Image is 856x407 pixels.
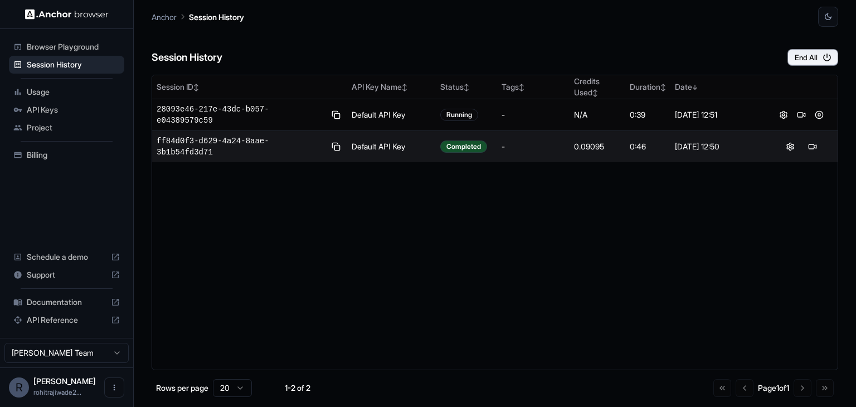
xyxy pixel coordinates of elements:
div: Status [440,81,493,93]
div: Credits Used [574,76,621,98]
img: Anchor Logo [25,9,109,20]
span: Session History [27,59,120,70]
span: ff84d0f3-d629-4a24-8aae-3b1b54fd3d71 [157,135,325,158]
span: ↕ [660,83,666,91]
div: Billing [9,146,124,164]
span: ↕ [464,83,469,91]
span: API Keys [27,104,120,115]
span: Browser Playground [27,41,120,52]
span: Documentation [27,297,106,308]
div: 0:46 [630,141,666,152]
div: Documentation [9,293,124,311]
div: Date [675,81,761,93]
span: ↕ [519,83,524,91]
button: Open menu [104,377,124,398]
div: 0.09095 [574,141,621,152]
div: Page 1 of 1 [758,382,789,394]
p: Session History [189,11,244,23]
div: [DATE] 12:50 [675,141,761,152]
div: Running [440,109,478,121]
div: Session ID [157,81,343,93]
div: Tags [502,81,565,93]
span: ↓ [692,83,698,91]
div: Session History [9,56,124,74]
div: Completed [440,140,487,153]
span: Usage [27,86,120,98]
span: Project [27,122,120,133]
div: - [502,141,565,152]
span: Schedule a demo [27,251,106,263]
div: 1-2 of 2 [270,382,325,394]
p: Anchor [152,11,177,23]
button: End All [787,49,838,66]
h6: Session History [152,50,222,66]
div: Duration [630,81,666,93]
div: [DATE] 12:51 [675,109,761,120]
span: Billing [27,149,120,161]
td: Default API Key [347,131,436,163]
div: Usage [9,83,124,101]
span: Support [27,269,106,280]
div: Support [9,266,124,284]
div: API Keys [9,101,124,119]
nav: breadcrumb [152,11,244,23]
div: - [502,109,565,120]
span: 28093e46-217e-43dc-b057-e04389579c59 [157,104,325,126]
span: API Reference [27,314,106,326]
td: Default API Key [347,99,436,131]
div: Schedule a demo [9,248,124,266]
div: R [9,377,29,398]
span: ↕ [193,83,199,91]
span: Rohit Rajiwade [33,376,96,386]
div: 0:39 [630,109,666,120]
div: Browser Playground [9,38,124,56]
div: N/A [574,109,621,120]
p: Rows per page [156,382,208,394]
div: Project [9,119,124,137]
span: rohitrajiwade2003@gmail.com [33,388,81,396]
div: API Reference [9,311,124,329]
div: API Key Name [352,81,432,93]
span: ↕ [402,83,407,91]
span: ↕ [592,89,598,97]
